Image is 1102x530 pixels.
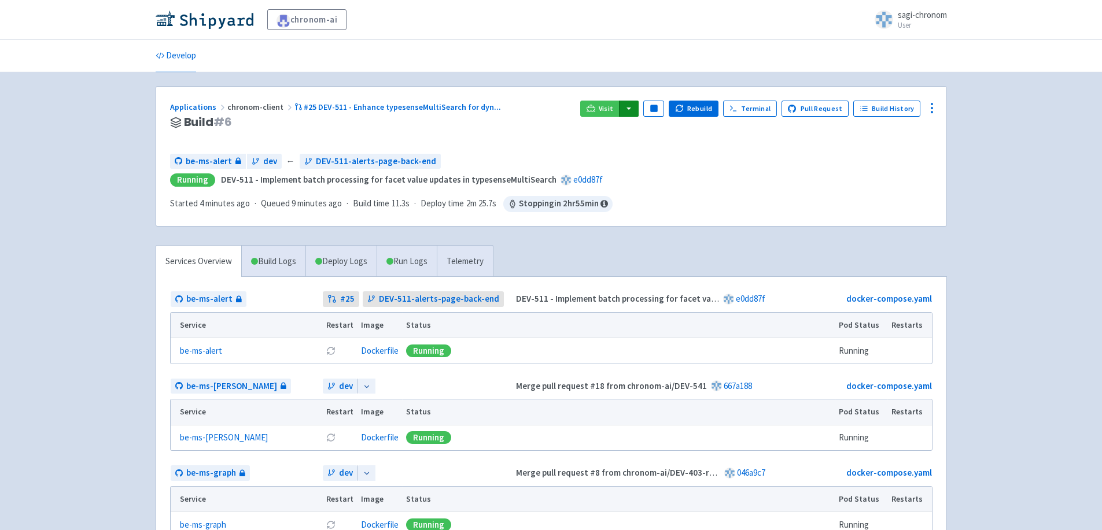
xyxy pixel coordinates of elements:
[379,292,499,306] span: DEV-511-alerts-page-back-end
[323,313,357,338] th: Restart
[200,198,250,209] time: 4 minutes ago
[361,432,399,443] a: Dockerfile
[323,487,357,512] th: Restart
[503,196,613,212] span: Stopping in 2 hr 55 min
[835,399,887,425] th: Pod Status
[736,293,765,304] a: e0dd87f
[171,487,323,512] th: Service
[361,345,399,356] a: Dockerfile
[402,399,835,425] th: Status
[406,344,451,357] div: Running
[171,313,323,338] th: Service
[339,466,353,480] span: dev
[170,154,246,169] a: be-ms-alert
[402,487,835,512] th: Status
[599,104,614,113] span: Visit
[323,399,357,425] th: Restart
[170,102,227,112] a: Applications
[180,344,222,358] a: be-ms-alert
[316,155,436,168] span: DEV-511-alerts-page-back-end
[213,114,232,130] span: # 6
[392,197,410,210] span: 11.3s
[516,380,707,391] strong: Merge pull request #18 from chronom-ai/DEV-541
[357,313,402,338] th: Image
[170,173,215,187] div: Running
[898,9,947,20] span: sagi-chronom
[437,246,493,277] a: Telemetry
[887,313,931,338] th: Restarts
[835,338,887,364] td: Running
[156,10,253,29] img: Shipyard logo
[846,467,932,478] a: docker-compose.yaml
[305,246,377,277] a: Deploy Logs
[406,431,451,444] div: Running
[186,380,277,393] span: be-ms-[PERSON_NAME]
[242,246,305,277] a: Build Logs
[377,246,437,277] a: Run Logs
[724,380,752,391] a: 667a188
[898,21,947,29] small: User
[186,155,232,168] span: be-ms-alert
[267,9,347,30] a: chronom-ai
[156,246,241,277] a: Services Overview
[643,101,664,117] button: Pause
[323,291,359,307] a: #25
[353,197,389,210] span: Build time
[357,487,402,512] th: Image
[170,198,250,209] span: Started
[363,291,504,307] a: DEV-511-alerts-page-back-end
[300,154,441,169] a: DEV-511-alerts-page-back-end
[184,116,232,129] span: Build
[340,292,355,306] strong: # 25
[292,198,342,209] time: 9 minutes ago
[339,380,353,393] span: dev
[180,431,268,444] a: be-ms-[PERSON_NAME]
[286,155,295,168] span: ←
[294,102,503,112] a: #25 DEV-511 - Enhance typesenseMultiSearch for dyn...
[171,291,246,307] a: be-ms-alert
[171,465,250,481] a: be-ms-graph
[573,174,603,185] a: e0dd87f
[737,467,765,478] a: 046a9c7
[466,197,496,210] span: 2m 25.7s
[421,197,464,210] span: Deploy time
[263,155,277,168] span: dev
[323,379,357,394] a: dev
[227,102,294,112] span: chronom-client
[186,292,233,306] span: be-ms-alert
[186,466,236,480] span: be-ms-graph
[361,519,399,530] a: Dockerfile
[669,101,718,117] button: Rebuild
[323,465,357,481] a: dev
[887,399,931,425] th: Restarts
[580,101,620,117] a: Visit
[171,379,291,394] a: be-ms-[PERSON_NAME]
[846,380,932,391] a: docker-compose.yaml
[516,293,852,304] strong: DEV-511 - Implement batch processing for facet value updates in typesenseMultiSearch
[782,101,849,117] a: Pull Request
[357,399,402,425] th: Image
[887,487,931,512] th: Restarts
[221,174,556,185] strong: DEV-511 - Implement batch processing for facet value updates in typesenseMultiSearch
[326,433,336,442] button: Restart pod
[170,196,613,212] div: · · ·
[835,487,887,512] th: Pod Status
[156,40,196,72] a: Develop
[835,313,887,338] th: Pod Status
[326,346,336,355] button: Restart pod
[261,198,342,209] span: Queued
[247,154,282,169] a: dev
[868,10,947,29] a: sagi-chronom User
[326,520,336,529] button: Restart pod
[516,467,769,478] strong: Merge pull request #8 from chronom-ai/DEV-403-re-create-graph
[853,101,920,117] a: Build History
[304,102,501,112] span: #25 DEV-511 - Enhance typesenseMultiSearch for dyn ...
[402,313,835,338] th: Status
[846,293,932,304] a: docker-compose.yaml
[723,101,777,117] a: Terminal
[171,399,323,425] th: Service
[835,425,887,450] td: Running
